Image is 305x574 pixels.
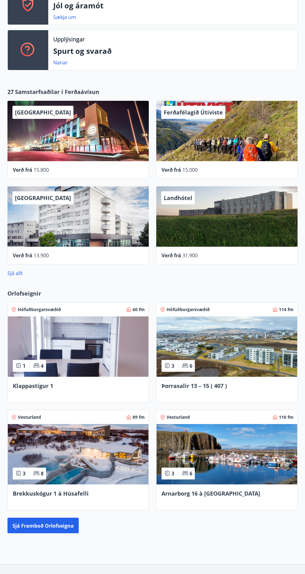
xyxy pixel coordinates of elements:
font: Verð frá [162,252,181,259]
font: 6 [190,470,192,477]
font: 6 [190,362,192,369]
font: Sjá framboð orlofseigna [12,522,74,529]
font: 15.800 [34,166,49,173]
font: Samstarfsaðilar í Ferðaávísun [15,88,99,96]
font: 1 [23,362,26,369]
font: Spurt og svarað [53,46,112,56]
font: Upplýsingar [53,35,85,43]
font: Arnarborg 16 à [GEOGRAPHIC_DATA] [162,490,260,497]
font: Verð frá [162,166,181,173]
font: 3 [171,470,174,477]
img: Plat de paella [8,424,148,484]
img: Plat de paella [157,316,297,377]
font: [GEOGRAPHIC_DATA] [15,194,71,202]
font: 89 [133,414,138,420]
font: 8 [41,470,44,477]
font: Landhótel [164,194,192,202]
font: 4 [41,362,44,369]
img: Plat de paella [157,424,297,484]
font: fm [139,414,145,420]
font: Jól og áramót [53,0,103,11]
font: Verð frá [13,166,32,173]
button: Sjá framboð orlofseigna [7,518,79,533]
font: 60 [133,306,138,312]
font: Verð frá [13,252,32,259]
font: fm [139,306,145,312]
font: Klappastígur 1 [13,382,53,390]
font: Ferðafélagið Útiviste [164,109,223,116]
font: Orlofseignir [7,290,41,297]
img: Plat de paella [8,316,148,377]
font: fm [288,306,293,312]
font: fm [288,414,293,420]
font: 110 [279,414,286,420]
font: 3 [171,362,174,369]
font: Nanar [53,59,68,66]
font: Vesturland [167,414,190,420]
font: 15.000 [182,166,198,173]
font: 27 [7,88,14,96]
font: 3 [23,470,26,477]
font: [GEOGRAPHIC_DATA] [15,109,71,116]
font: Höfuðborgarsvæðið [18,306,61,312]
font: Vesturland [18,414,41,420]
font: 31.900 [182,252,198,259]
font: 13.900 [34,252,49,259]
font: Sjá allt [7,270,23,277]
font: 114 [279,306,286,312]
font: Sækja um [53,14,76,21]
font: Höfuðborgarsvæðið [167,306,210,312]
font: Brekkuskógur 1 à Húsafelli [13,490,89,497]
font: Þorrasalir 13 – 15 ( 407 ) [162,382,227,390]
